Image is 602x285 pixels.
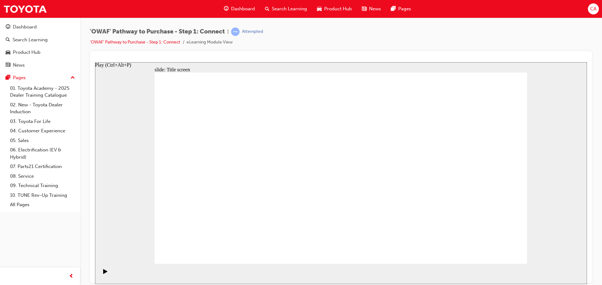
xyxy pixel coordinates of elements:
span: learningRecordVerb_ATTEMPT-icon [231,28,240,36]
a: 05. Sales [8,136,77,145]
span: news-icon [6,63,10,68]
a: news-iconNews [357,3,386,15]
div: Pages [13,74,26,81]
span: pages-icon [6,75,10,81]
span: car-icon [317,5,322,13]
a: 01. Toyota Academy - 2025 Dealer Training Catalogue [8,84,77,100]
span: guage-icon [6,24,10,30]
span: guage-icon [224,5,229,13]
a: 03. Toyota For Life [8,117,77,126]
div: Product Hub [13,49,40,56]
a: 08. Service [8,171,77,181]
a: 09. Technical Training [8,181,77,191]
img: Trak [3,2,47,16]
span: CA [590,5,596,13]
div: Attempted [242,29,263,35]
a: Product Hub [3,47,77,58]
span: 'OWAF' Pathway to Purchase - Step 1: Connect [90,28,225,35]
a: Search Learning [3,34,77,46]
button: Pages [3,72,77,84]
span: search-icon [265,5,269,13]
div: playback controls [3,201,14,222]
span: | [227,28,229,35]
a: 10. TUNE Rev-Up Training [8,191,77,200]
button: CA [588,3,599,14]
span: Dashboard [231,5,255,13]
a: pages-iconPages [386,3,416,15]
div: News [13,62,25,69]
div: Search Learning [13,36,48,43]
span: News [369,5,381,13]
span: car-icon [6,50,10,55]
span: Search Learning [272,5,307,13]
a: All Pages [8,200,77,210]
span: prev-icon [69,272,74,280]
span: news-icon [362,5,367,13]
a: 07. Parts21 Certification [8,162,77,171]
button: Play (Ctrl+Alt+P) [3,206,14,217]
a: Dashboard [3,21,77,33]
span: search-icon [6,37,10,43]
a: 'OWAF' Pathway to Purchase - Step 1: Connect [90,39,180,45]
li: eLearning Module View [187,39,233,46]
a: 06. Electrification (EV & Hybrid) [8,145,77,162]
span: up-icon [71,74,75,82]
a: News [3,59,77,71]
div: Dashboard [13,23,37,31]
span: Pages [398,5,411,13]
a: car-iconProduct Hub [312,3,357,15]
span: pages-icon [391,5,396,13]
button: DashboardSearch LearningProduct HubNews [3,20,77,72]
a: 04. Customer Experience [8,126,77,136]
a: 02. New - Toyota Dealer Induction [8,100,77,117]
span: Product Hub [324,5,352,13]
a: guage-iconDashboard [219,3,260,15]
a: search-iconSearch Learning [260,3,312,15]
